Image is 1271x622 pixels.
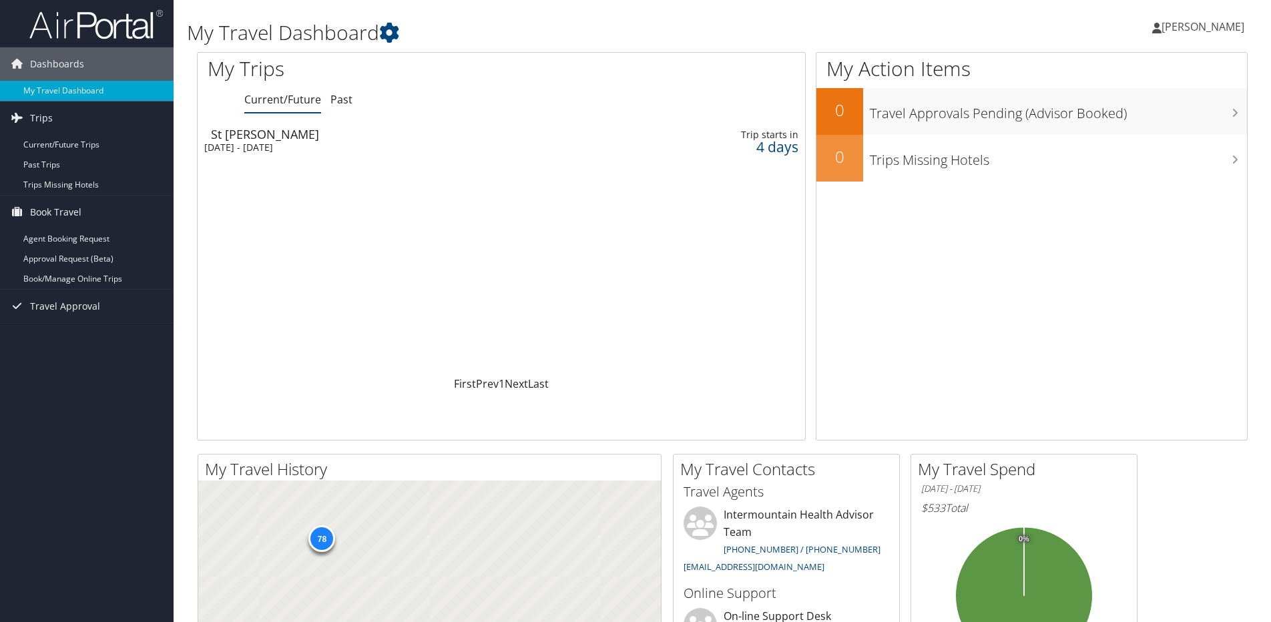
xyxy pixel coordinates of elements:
span: Travel Approval [30,290,100,323]
h6: [DATE] - [DATE] [921,483,1127,495]
h3: Travel Agents [684,483,889,501]
a: Last [528,376,549,391]
h3: Travel Approvals Pending (Advisor Booked) [870,97,1247,123]
span: [PERSON_NAME] [1162,19,1244,34]
h2: 0 [816,145,863,168]
a: Next [505,376,528,391]
h2: 0 [816,99,863,121]
h1: My Action Items [816,55,1247,83]
h1: My Travel Dashboard [187,19,901,47]
a: [PERSON_NAME] [1152,7,1258,47]
h1: My Trips [208,55,542,83]
a: 1 [499,376,505,391]
a: [EMAIL_ADDRESS][DOMAIN_NAME] [684,561,824,573]
div: Trip starts in [663,129,798,141]
span: Trips [30,101,53,135]
a: Past [330,92,352,107]
li: Intermountain Health Advisor Team [677,507,896,578]
h2: My Travel Spend [918,458,1137,481]
a: [PHONE_NUMBER] / [PHONE_NUMBER] [724,543,880,555]
span: $533 [921,501,945,515]
span: Book Travel [30,196,81,229]
div: 78 [308,525,335,552]
h2: My Travel History [205,458,661,481]
div: St [PERSON_NAME] [211,128,588,140]
a: 0Travel Approvals Pending (Advisor Booked) [816,88,1247,135]
a: Prev [476,376,499,391]
div: 4 days [663,141,798,153]
span: Dashboards [30,47,84,81]
div: [DATE] - [DATE] [204,141,581,153]
a: First [454,376,476,391]
h3: Online Support [684,584,889,603]
a: Current/Future [244,92,321,107]
tspan: 0% [1019,535,1029,543]
img: airportal-logo.png [29,9,163,40]
h2: My Travel Contacts [680,458,899,481]
h3: Trips Missing Hotels [870,144,1247,170]
h6: Total [921,501,1127,515]
a: 0Trips Missing Hotels [816,135,1247,182]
